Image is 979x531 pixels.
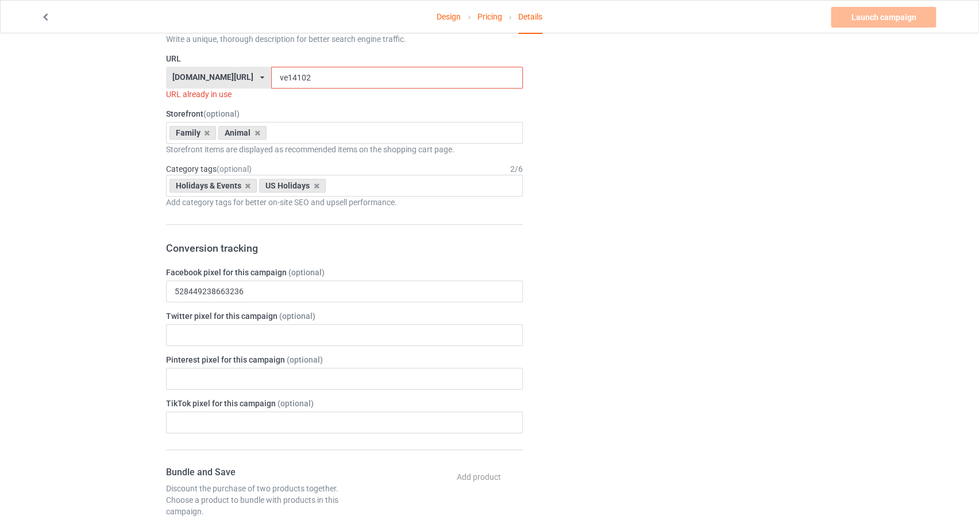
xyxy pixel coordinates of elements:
[166,267,523,278] label: Facebook pixel for this campaign
[166,354,523,365] label: Pinterest pixel for this campaign
[172,73,253,81] div: [DOMAIN_NAME][URL]
[259,179,326,193] div: US Holidays
[510,163,523,175] div: 2 / 6
[166,467,341,479] h4: Bundle and Save
[166,88,523,100] div: URL already in use
[218,126,267,140] div: Animal
[203,109,240,118] span: (optional)
[287,355,323,364] span: (optional)
[166,163,252,175] label: Category tags
[166,53,523,64] label: URL
[437,1,461,33] a: Design
[166,241,523,255] h3: Conversion tracking
[166,197,523,208] div: Add category tags for better on-site SEO and upsell performance.
[166,108,523,120] label: Storefront
[166,398,523,409] label: TikTok pixel for this campaign
[166,310,523,322] label: Twitter pixel for this campaign
[169,179,257,193] div: Holidays & Events
[166,33,523,45] div: Write a unique, thorough description for better search engine traffic.
[477,1,502,33] a: Pricing
[277,399,314,408] span: (optional)
[518,1,542,34] div: Details
[166,144,523,155] div: Storefront items are displayed as recommended items on the shopping cart page.
[279,311,315,321] span: (optional)
[166,483,341,517] div: Discount the purchase of two products together. Choose a product to bundle with products in this ...
[217,164,252,174] span: (optional)
[288,268,325,277] span: (optional)
[169,126,217,140] div: Family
